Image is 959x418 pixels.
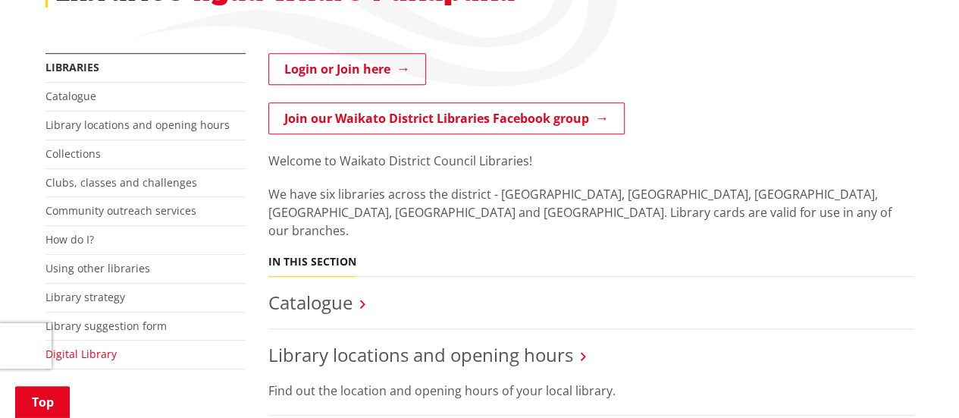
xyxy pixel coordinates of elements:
[268,185,914,240] p: We have six libraries across the district - [GEOGRAPHIC_DATA], [GEOGRAPHIC_DATA], [GEOGRAPHIC_DAT...
[45,290,125,304] a: Library strategy
[45,89,96,103] a: Catalogue
[45,232,94,247] a: How do I?
[45,118,230,132] a: Library locations and opening hours
[45,203,196,218] a: Community outreach services
[45,347,117,361] a: Digital Library
[45,175,197,190] a: Clubs, classes and challenges
[268,204,892,239] span: ibrary cards are valid for use in any of our branches.
[268,256,356,269] h5: In this section
[268,102,625,134] a: Join our Waikato District Libraries Facebook group
[268,290,353,315] a: Catalogue
[268,53,426,85] a: Login or Join here
[268,152,914,170] p: Welcome to Waikato District Council Libraries!
[45,146,101,161] a: Collections
[45,319,167,333] a: Library suggestion form
[889,354,944,409] iframe: Messenger Launcher
[15,386,70,418] a: Top
[45,60,99,74] a: Libraries
[268,382,914,400] p: Find out the location and opening hours of your local library.
[268,342,573,367] a: Library locations and opening hours
[45,261,150,275] a: Using other libraries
